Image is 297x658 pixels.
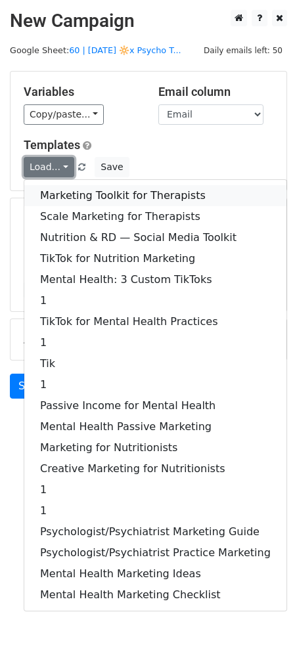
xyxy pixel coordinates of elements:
[24,185,286,206] a: Marketing Toolkit for Therapists
[24,311,286,332] a: TikTok for Mental Health Practices
[231,595,297,658] iframe: Chat Widget
[24,416,286,437] a: Mental Health Passive Marketing
[199,43,287,58] span: Daily emails left: 50
[24,248,286,269] a: TikTok for Nutrition Marketing
[10,10,287,32] h2: New Campaign
[10,374,53,399] a: Send
[24,584,286,605] a: Mental Health Marketing Checklist
[24,157,74,177] a: Load...
[95,157,129,177] button: Save
[24,479,286,500] a: 1
[24,85,139,99] h5: Variables
[24,374,286,395] a: 1
[24,353,286,374] a: Tik
[24,290,286,311] a: 1
[24,437,286,458] a: Marketing for Nutritionists
[199,45,287,55] a: Daily emails left: 50
[24,332,286,353] a: 1
[24,227,286,248] a: Nutrition & RD — Social Media Toolkit
[24,500,286,521] a: 1
[24,104,104,125] a: Copy/paste...
[24,521,286,542] a: Psychologist/Psychiatrist Marketing Guide
[24,458,286,479] a: Creative Marketing for Nutritionists
[24,563,286,584] a: Mental Health Marketing Ideas
[24,542,286,563] a: Psychologist/Psychiatrist Practice Marketing
[69,45,181,55] a: 60 | [DATE] 🔆x Psycho T...
[24,138,80,152] a: Templates
[158,85,273,99] h5: Email column
[24,206,286,227] a: Scale Marketing for Therapists
[24,395,286,416] a: Passive Income for Mental Health
[24,269,286,290] a: Mental Health: 3 Custom TikToks
[10,45,181,55] small: Google Sheet:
